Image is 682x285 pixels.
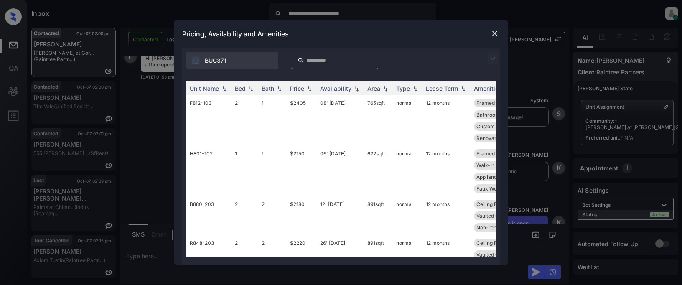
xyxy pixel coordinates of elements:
[422,146,471,196] td: 12 months
[476,224,522,231] span: Non-renovated C...
[393,196,422,235] td: normal
[476,240,503,246] span: Ceiling Fan
[320,85,351,92] div: Availability
[422,95,471,146] td: 12 months
[262,85,274,92] div: Bath
[186,235,232,274] td: R848-203
[491,29,499,38] img: close
[476,162,513,168] span: Walk-In Closets
[186,196,232,235] td: B880-203
[393,146,422,196] td: normal
[381,86,389,92] img: sorting
[186,146,232,196] td: H801-102
[459,86,467,92] img: sorting
[364,196,393,235] td: 891 sqft
[488,53,498,64] img: icon-zuma
[287,95,317,146] td: $2405
[232,146,258,196] td: 1
[232,196,258,235] td: 2
[476,174,520,180] span: Appliance Packa...
[422,196,471,235] td: 12 months
[287,196,317,235] td: $2180
[476,100,523,106] span: Framed Bathroom...
[174,20,508,48] div: Pricing, Availability and Amenities
[258,235,287,274] td: 2
[476,201,503,207] span: Ceiling Fan
[205,56,226,65] span: BUC371
[258,196,287,235] td: 2
[364,235,393,274] td: 891 sqft
[364,146,393,196] td: 622 sqft
[476,112,522,118] span: Bathroom Cabine...
[426,85,458,92] div: Lease Term
[191,56,200,65] img: icon-zuma
[476,213,515,219] span: Vaulted Ceiling...
[275,86,283,92] img: sorting
[476,252,515,258] span: Vaulted Ceiling...
[220,86,228,92] img: sorting
[186,95,232,146] td: F812-103
[258,95,287,146] td: 1
[247,86,255,92] img: sorting
[317,196,364,235] td: 12' [DATE]
[287,235,317,274] td: $2220
[232,235,258,274] td: 2
[393,95,422,146] td: normal
[474,85,502,92] div: Amenities
[476,186,522,192] span: Faux Wood Cover...
[476,135,517,141] span: Renovation Esp...
[317,95,364,146] td: 08' [DATE]
[476,150,523,157] span: Framed Bathroom...
[367,85,380,92] div: Area
[317,235,364,274] td: 26' [DATE]
[422,235,471,274] td: 12 months
[396,85,410,92] div: Type
[235,85,246,92] div: Bed
[190,85,219,92] div: Unit Name
[232,95,258,146] td: 2
[287,146,317,196] td: $2150
[305,86,313,92] img: sorting
[258,146,287,196] td: 1
[352,86,361,92] img: sorting
[411,86,419,92] img: sorting
[476,123,517,130] span: Custom Cabinets
[298,56,304,64] img: icon-zuma
[290,85,304,92] div: Price
[317,146,364,196] td: 06' [DATE]
[393,235,422,274] td: normal
[364,95,393,146] td: 765 sqft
